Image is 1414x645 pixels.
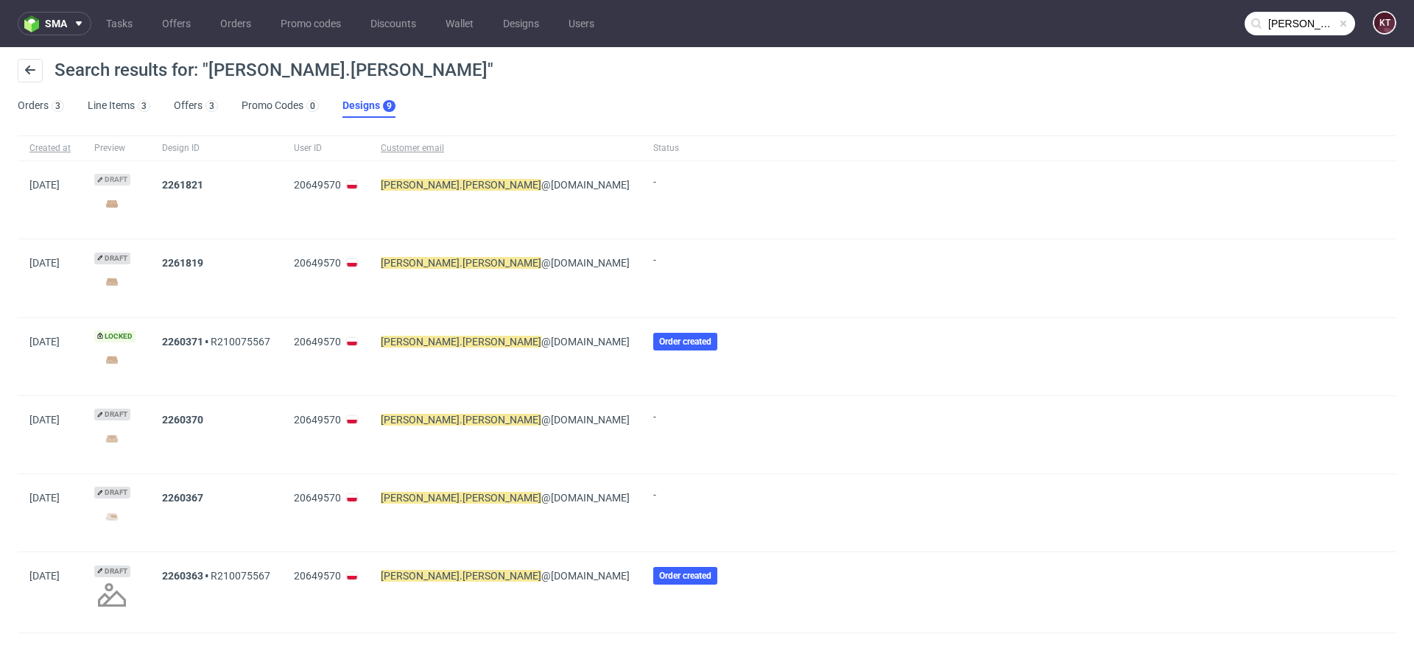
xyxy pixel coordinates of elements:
[94,409,130,420] span: Draft
[653,489,723,534] span: -
[381,492,541,504] mark: [PERSON_NAME].[PERSON_NAME]
[94,272,130,292] img: version_two_editor_design
[94,253,130,264] span: Draft
[653,176,723,221] span: -
[29,142,71,155] span: Created at
[174,94,218,118] a: Offers3
[381,179,541,191] mark: [PERSON_NAME].[PERSON_NAME]
[29,492,60,504] span: [DATE]
[24,15,45,32] img: logo
[18,12,91,35] button: sma
[294,257,341,269] span: 20649570
[310,101,315,111] div: 0
[94,577,130,613] img: no_design.png
[242,94,319,118] a: Promo Codes0
[94,350,130,370] img: version_two_editor_design
[342,94,395,118] a: Designs9
[18,94,64,118] a: Orders3
[294,414,341,426] span: 20649570
[381,414,630,426] span: @[DOMAIN_NAME]
[381,336,630,348] span: @[DOMAIN_NAME]
[387,101,392,111] div: 9
[162,142,270,155] span: Design ID
[94,565,130,577] span: Draft
[29,257,60,269] span: [DATE]
[97,12,141,35] a: Tasks
[29,336,60,348] span: [DATE]
[94,429,130,448] img: version_two_editor_design
[659,570,711,582] span: Order created
[381,570,630,582] span: @[DOMAIN_NAME]
[294,179,341,191] span: 20649570
[381,414,541,426] mark: [PERSON_NAME].[PERSON_NAME]
[162,492,203,504] a: 2260367
[94,487,130,498] span: Draft
[659,336,711,348] span: Order created
[381,570,541,582] mark: [PERSON_NAME].[PERSON_NAME]
[560,12,603,35] a: Users
[162,414,203,426] a: 2260370
[381,142,630,155] span: Customer email
[381,179,630,191] span: @[DOMAIN_NAME]
[653,254,723,299] span: -
[55,101,60,111] div: 3
[653,411,723,456] span: -
[29,179,60,191] span: [DATE]
[94,142,138,155] span: Preview
[381,257,541,269] mark: [PERSON_NAME].[PERSON_NAME]
[294,336,341,348] span: 20649570
[29,414,60,426] span: [DATE]
[294,570,341,582] span: 20649570
[381,336,541,348] mark: [PERSON_NAME].[PERSON_NAME]
[88,94,150,118] a: Line Items3
[211,336,270,348] a: R210075567
[209,101,214,111] div: 3
[29,570,60,582] span: [DATE]
[162,336,203,348] a: 2260371
[211,570,270,582] a: R210075567
[294,492,341,504] span: 20649570
[54,60,493,80] span: Search results for: "[PERSON_NAME].[PERSON_NAME]"
[494,12,548,35] a: Designs
[653,142,723,155] span: Status
[162,257,203,269] a: 2261819
[211,12,260,35] a: Orders
[437,12,482,35] a: Wallet
[1374,13,1395,33] figcaption: KT
[94,507,130,526] img: version_two_editor_design
[381,492,630,504] span: @[DOMAIN_NAME]
[94,194,130,214] img: version_two_editor_design
[162,570,203,582] a: 2260363
[153,12,200,35] a: Offers
[94,174,130,186] span: Draft
[381,257,630,269] span: @[DOMAIN_NAME]
[272,12,350,35] a: Promo codes
[362,12,425,35] a: Discounts
[162,179,203,191] a: 2261821
[141,101,147,111] div: 3
[94,331,136,342] span: Locked
[45,18,67,29] span: sma
[294,142,357,155] span: User ID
